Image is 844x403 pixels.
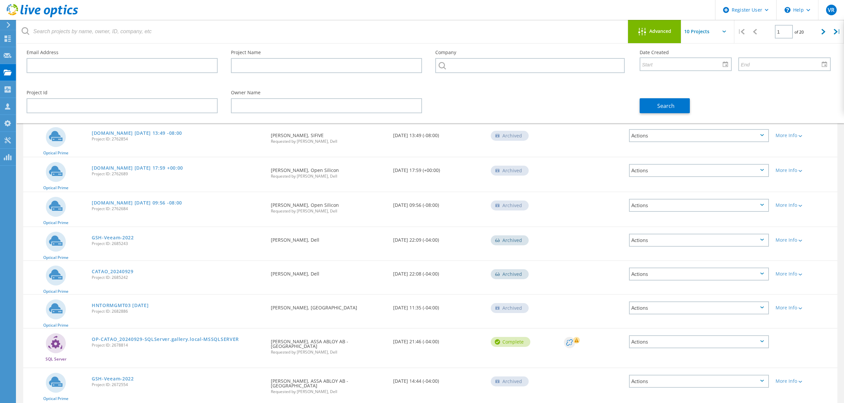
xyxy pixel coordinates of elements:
[27,50,218,55] label: Email Address
[92,201,182,205] a: [DOMAIN_NAME] [DATE] 09:56 -08:00
[43,323,68,327] span: Optical Prime
[629,301,769,314] div: Actions
[267,227,390,249] div: [PERSON_NAME], Dell
[92,337,239,342] a: OP-CATAO_20240929-SQLServer.gallery.local-MSSQLSERVER
[92,383,264,387] span: Project ID: 2672554
[390,295,487,317] div: [DATE] 11:35 (-04:00)
[43,256,68,260] span: Optical Prime
[629,268,769,281] div: Actions
[776,305,834,310] div: More Info
[267,261,390,283] div: [PERSON_NAME], Dell
[271,174,386,178] span: Requested by [PERSON_NAME], Dell
[629,129,769,142] div: Actions
[27,90,218,95] label: Project Id
[491,131,529,141] div: Archived
[43,221,68,225] span: Optical Prime
[776,238,834,242] div: More Info
[435,50,626,55] label: Company
[267,192,390,220] div: [PERSON_NAME], Open Silicon
[776,379,834,383] div: More Info
[271,350,386,354] span: Requested by [PERSON_NAME], Dell
[491,376,529,386] div: Archived
[734,20,748,43] div: |
[390,227,487,249] div: [DATE] 22:09 (-04:00)
[390,192,487,214] div: [DATE] 09:56 (-08:00)
[92,309,264,313] span: Project ID: 2682886
[271,209,386,213] span: Requested by [PERSON_NAME], Dell
[271,139,386,143] span: Requested by [PERSON_NAME], Dell
[390,157,487,179] div: [DATE] 17:59 (+00:00)
[390,122,487,144] div: [DATE] 13:49 (-08:00)
[776,272,834,276] div: More Info
[629,164,769,177] div: Actions
[46,357,66,361] span: SQL Server
[390,368,487,390] div: [DATE] 14:44 (-04:00)
[92,166,183,170] a: [DOMAIN_NAME] [DATE] 17:59 +00:00
[267,122,390,150] div: [PERSON_NAME], SIFIVE
[92,131,182,135] a: [DOMAIN_NAME] [DATE] 13:49 -08:00
[271,390,386,394] span: Requested by [PERSON_NAME], Dell
[43,186,68,190] span: Optical Prime
[776,168,834,173] div: More Info
[830,20,844,43] div: |
[92,276,264,280] span: Project ID: 2685242
[92,137,264,141] span: Project ID: 2762854
[267,157,390,185] div: [PERSON_NAME], Open Silicon
[491,337,530,347] div: Complete
[491,166,529,176] div: Archived
[629,234,769,247] div: Actions
[390,329,487,351] div: [DATE] 21:46 (-04:00)
[43,151,68,155] span: Optical Prime
[776,203,834,207] div: More Info
[92,269,134,274] a: CATAO_20240929
[491,269,529,279] div: Archived
[640,58,726,70] input: Start
[92,242,264,246] span: Project ID: 2685243
[649,29,671,34] span: Advanced
[92,303,149,308] a: HNTORMGMT03 [DATE]
[739,58,825,70] input: End
[7,14,78,19] a: Live Optics Dashboard
[491,303,529,313] div: Archived
[794,29,804,35] span: of 20
[17,20,628,43] input: Search projects by name, owner, ID, company, etc
[390,261,487,283] div: [DATE] 22:08 (-04:00)
[785,7,791,13] svg: \n
[231,50,422,55] label: Project Name
[267,295,390,317] div: [PERSON_NAME], [GEOGRAPHIC_DATA]
[92,172,264,176] span: Project ID: 2762689
[92,235,134,240] a: GSH-Veeam-2022
[657,102,675,110] span: Search
[629,335,769,348] div: Actions
[491,235,529,245] div: Archived
[776,133,834,138] div: More Info
[43,289,68,293] span: Optical Prime
[92,207,264,211] span: Project ID: 2762684
[92,376,134,381] a: GSH-Veeam-2022
[267,329,390,361] div: [PERSON_NAME], ASSA ABLOY AB - [GEOGRAPHIC_DATA]
[92,343,264,347] span: Project ID: 2678814
[640,50,831,55] label: Date Created
[629,375,769,388] div: Actions
[640,98,690,113] button: Search
[491,201,529,210] div: Archived
[828,7,834,13] span: VR
[231,90,422,95] label: Owner Name
[267,368,390,400] div: [PERSON_NAME], ASSA ABLOY AB - [GEOGRAPHIC_DATA]
[629,199,769,212] div: Actions
[43,397,68,401] span: Optical Prime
